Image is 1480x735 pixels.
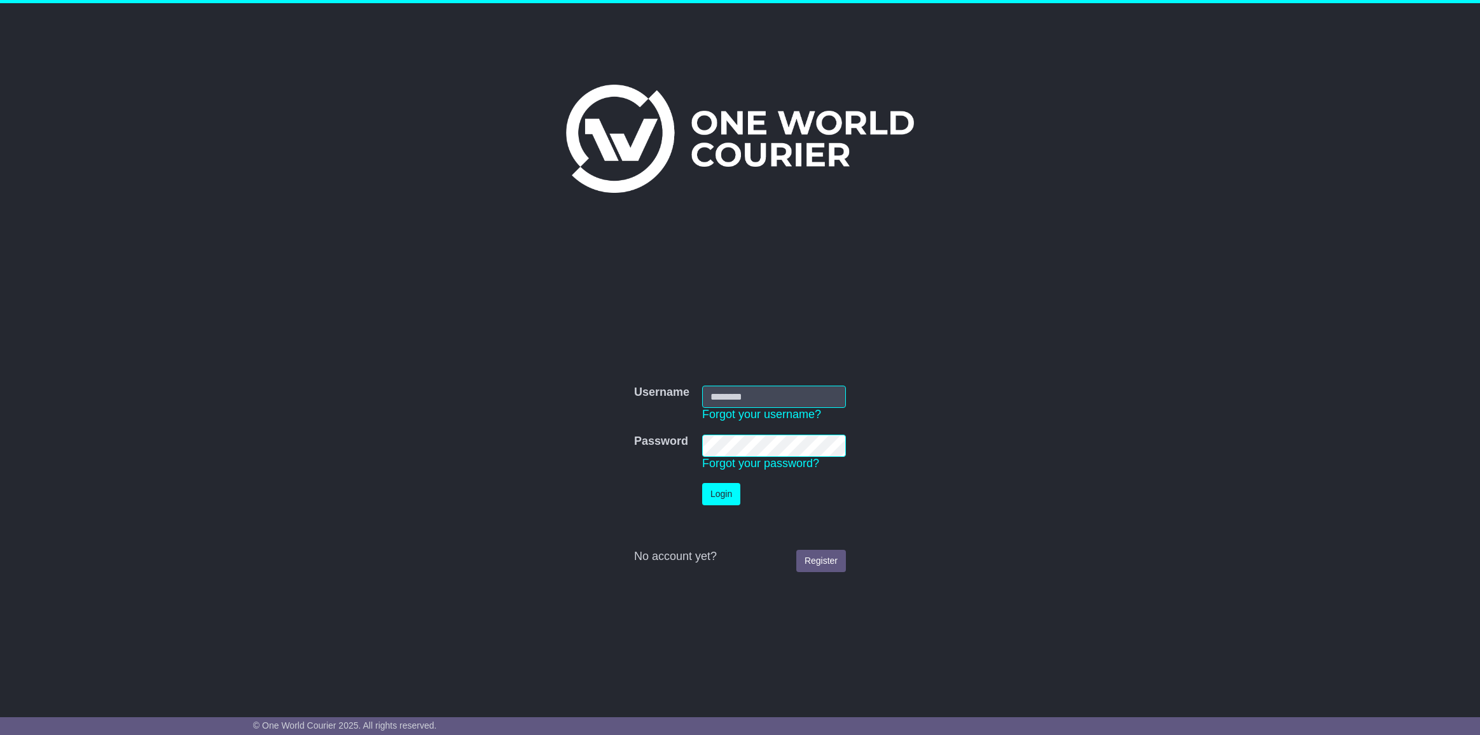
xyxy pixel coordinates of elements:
[634,435,688,449] label: Password
[702,457,819,470] a: Forgot your password?
[796,550,846,572] a: Register
[566,85,913,193] img: One World
[702,408,821,421] a: Forgot your username?
[253,720,437,731] span: © One World Courier 2025. All rights reserved.
[702,483,740,505] button: Login
[634,386,689,400] label: Username
[634,550,846,564] div: No account yet?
